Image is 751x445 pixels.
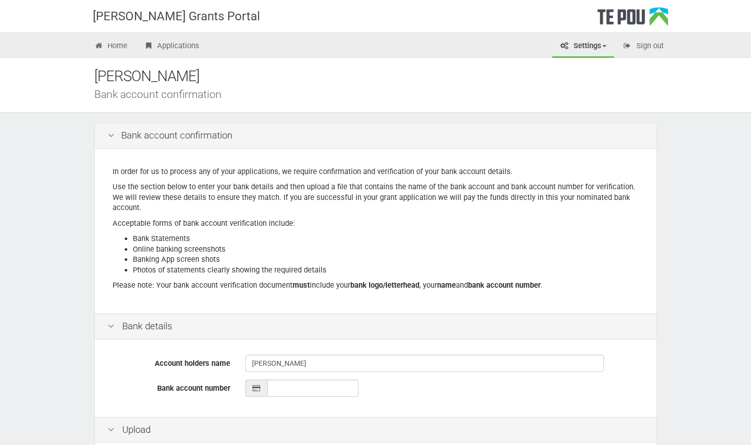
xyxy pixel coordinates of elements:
a: Settings [552,36,614,58]
b: bank account number [468,281,541,290]
div: Te Pou Logo [597,7,668,32]
span: Account holders name [155,359,230,368]
div: Upload [95,417,657,443]
p: Acceptable forms of bank account verification include: [113,218,639,229]
p: In order for us to process any of your applications, we require confirmation and verification of ... [113,166,639,177]
b: name [437,281,456,290]
p: Please note: Your bank account verification document include your , your and . [113,280,639,291]
b: bank logo/letterhead [350,281,419,290]
li: Bank Statements [133,233,639,244]
p: Use the section below to enter your bank details and then upload a file that contains the name of... [113,182,639,213]
div: Bank account confirmation [94,89,672,99]
li: Photos of statements clearly showing the required details [133,265,639,276]
a: Home [87,36,135,58]
li: Online banking screenshots [133,244,639,255]
span: Bank account number [157,384,230,393]
b: must [293,281,310,290]
div: Bank account confirmation [95,123,657,149]
a: Sign out [615,36,671,58]
div: [PERSON_NAME] [94,65,672,87]
div: Bank details [95,314,657,339]
li: Banking App screen shots [133,254,639,265]
a: Applications [136,36,207,58]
